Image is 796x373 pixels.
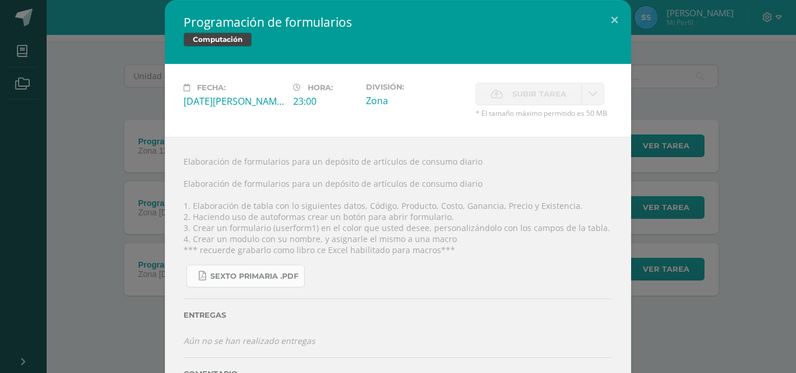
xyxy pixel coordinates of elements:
[186,265,305,287] a: Sexto Primaria .pdf
[582,83,604,105] a: La fecha de entrega ha expirado
[210,272,298,281] span: Sexto Primaria .pdf
[476,108,612,118] span: * El tamaño máximo permitido es 50 MB
[184,335,315,346] i: Aún no se han realizado entregas
[308,83,333,92] span: Hora:
[366,83,466,91] label: División:
[366,94,466,107] div: Zona
[293,95,357,108] div: 23:00
[512,83,566,105] span: Subir tarea
[184,95,284,108] div: [DATE][PERSON_NAME]
[184,33,252,47] span: Computación
[197,83,226,92] span: Fecha:
[476,83,582,105] label: La fecha de entrega ha expirado
[184,14,612,30] h2: Programación de formularios
[184,311,612,319] label: Entregas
